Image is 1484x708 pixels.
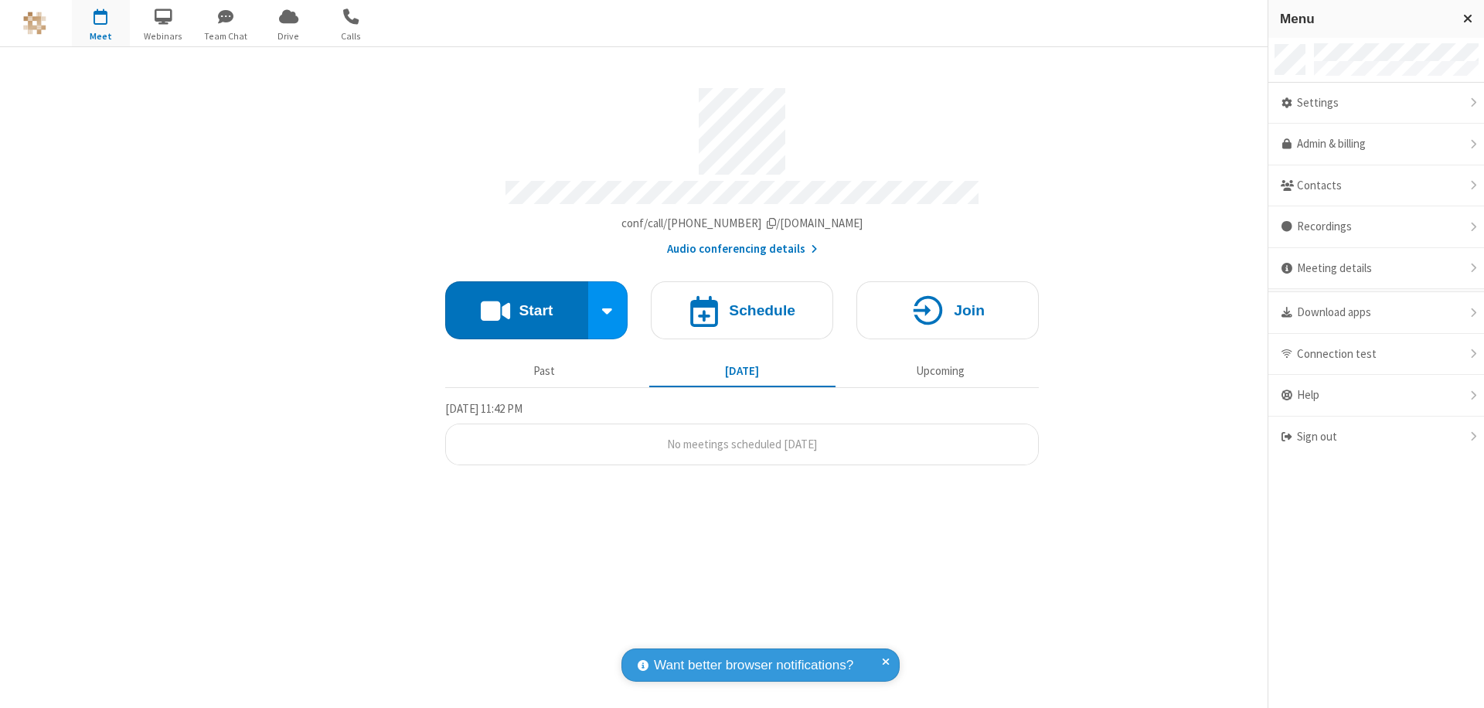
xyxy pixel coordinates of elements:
button: [DATE] [649,356,836,386]
button: Copy my meeting room linkCopy my meeting room link [621,215,863,233]
h3: Menu [1280,12,1449,26]
span: [DATE] 11:42 PM [445,401,522,416]
div: Connection test [1268,334,1484,376]
span: Meet [72,29,130,43]
img: QA Selenium DO NOT DELETE OR CHANGE [23,12,46,35]
section: Account details [445,77,1039,258]
div: Download apps [1268,292,1484,334]
div: Recordings [1268,206,1484,248]
section: Today's Meetings [445,400,1039,466]
span: Copy my meeting room link [621,216,863,230]
div: Sign out [1268,417,1484,458]
span: Webinars [134,29,192,43]
button: Past [451,356,638,386]
div: Settings [1268,83,1484,124]
a: Admin & billing [1268,124,1484,165]
h4: Schedule [729,303,795,318]
span: No meetings scheduled [DATE] [667,437,817,451]
button: Audio conferencing details [667,240,818,258]
h4: Join [954,303,985,318]
div: Start conference options [588,281,628,339]
span: Want better browser notifications? [654,655,853,676]
button: Schedule [651,281,833,339]
span: Calls [322,29,380,43]
button: Join [856,281,1039,339]
button: Upcoming [847,356,1033,386]
div: Contacts [1268,165,1484,207]
h4: Start [519,303,553,318]
span: Team Chat [197,29,255,43]
span: Drive [260,29,318,43]
div: Help [1268,375,1484,417]
div: Meeting details [1268,248,1484,290]
button: Start [445,281,588,339]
